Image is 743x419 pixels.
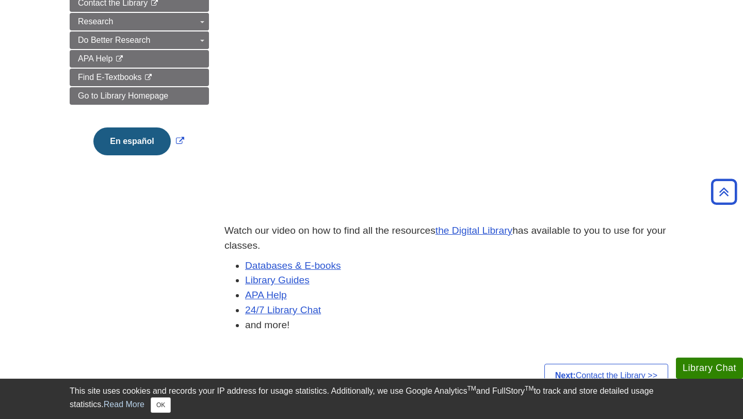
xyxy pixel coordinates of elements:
a: Do Better Research [70,31,209,49]
div: This site uses cookies and records your IP address for usage statistics. Additionally, we use Goo... [70,385,673,413]
button: Close [151,397,171,413]
span: Go to Library Homepage [78,91,168,100]
span: Find E-Textbooks [78,73,142,82]
sup: TM [467,385,476,392]
a: Go to Library Homepage [70,87,209,105]
a: Back to Top [707,185,740,199]
a: Research [70,13,209,30]
span: APA Help [78,54,112,63]
sup: TM [525,385,534,392]
a: 24/7 Library Chat [245,304,321,315]
a: Library Guides [245,275,310,285]
a: the Digital Library [435,225,512,236]
a: APA Help [245,289,287,300]
span: Research [78,17,113,26]
button: En español [93,127,170,155]
a: Databases & E-books [245,260,341,271]
p: Watch our video on how to find all the resources has available to you to use for your classes. [224,223,673,253]
a: Find E-Textbooks [70,69,209,86]
a: APA Help [70,50,209,68]
i: This link opens in a new window [144,74,153,81]
button: Library Chat [676,358,743,379]
a: Next:Contact the Library >> [544,364,668,388]
li: and more! [245,318,673,333]
strong: Next: [555,371,576,380]
a: Read More [104,400,144,409]
a: Link opens in new window [91,137,186,146]
span: Do Better Research [78,36,151,44]
i: This link opens in a new window [115,56,124,62]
